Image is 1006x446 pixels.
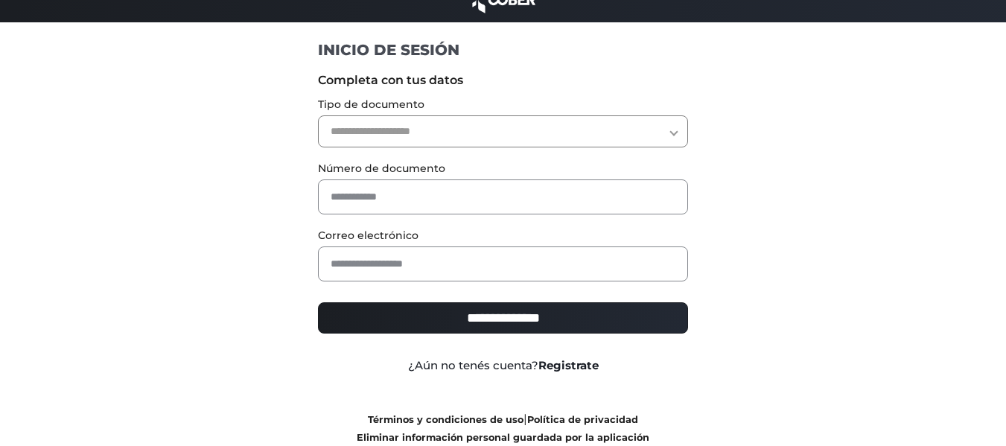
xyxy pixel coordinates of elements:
[318,228,688,243] label: Correo electrónico
[368,414,523,425] a: Términos y condiciones de uso
[357,432,649,443] a: Eliminar información personal guardada por la aplicación
[318,161,688,176] label: Número de documento
[318,97,688,112] label: Tipo de documento
[538,358,599,372] a: Registrate
[307,410,699,446] div: |
[318,71,688,89] label: Completa con tus datos
[527,414,638,425] a: Política de privacidad
[318,40,688,60] h1: INICIO DE SESIÓN
[307,357,699,375] div: ¿Aún no tenés cuenta?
